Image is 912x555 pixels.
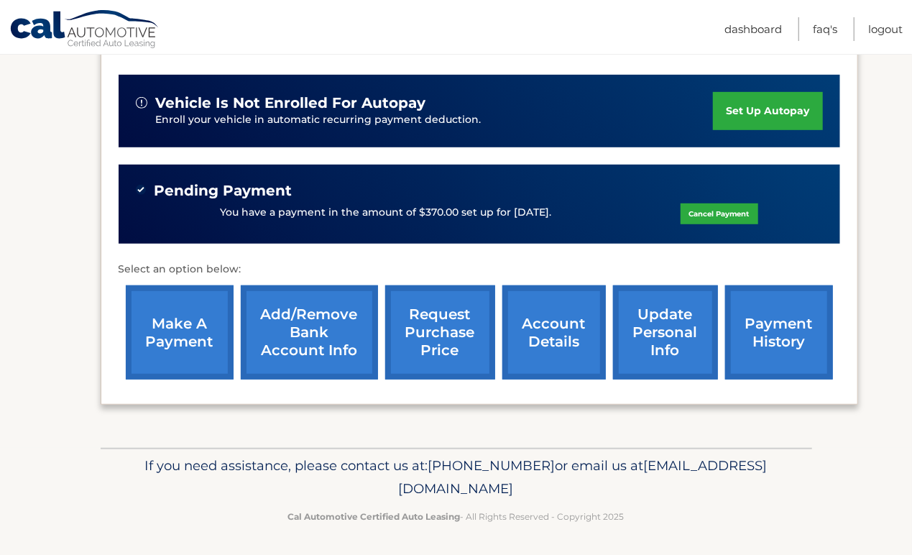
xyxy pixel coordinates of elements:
img: check-green.svg [136,185,146,195]
strong: Cal Automotive Certified Auto Leasing [288,511,461,522]
a: Add/Remove bank account info [241,285,378,380]
span: [EMAIL_ADDRESS][DOMAIN_NAME] [399,457,768,497]
a: update personal info [613,285,718,380]
p: - All Rights Reserved - Copyright 2025 [110,509,803,524]
span: [PHONE_NUMBER] [428,457,556,474]
p: You have a payment in the amount of $370.00 set up for [DATE]. [220,205,551,221]
a: request purchase price [385,285,495,380]
p: Enroll your vehicle in automatic recurring payment deduction. [156,112,714,128]
a: payment history [725,285,833,380]
span: Pending Payment [155,182,293,200]
a: Cancel Payment [681,203,758,224]
a: account details [502,285,606,380]
a: Logout [868,17,903,41]
a: set up autopay [713,92,822,130]
a: Dashboard [724,17,782,41]
a: Cal Automotive [9,9,160,51]
img: alert-white.svg [136,97,147,109]
p: Select an option below: [119,261,840,278]
a: make a payment [126,285,234,380]
a: FAQ's [813,17,837,41]
span: vehicle is not enrolled for autopay [156,94,426,112]
p: If you need assistance, please contact us at: or email us at [110,454,803,500]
